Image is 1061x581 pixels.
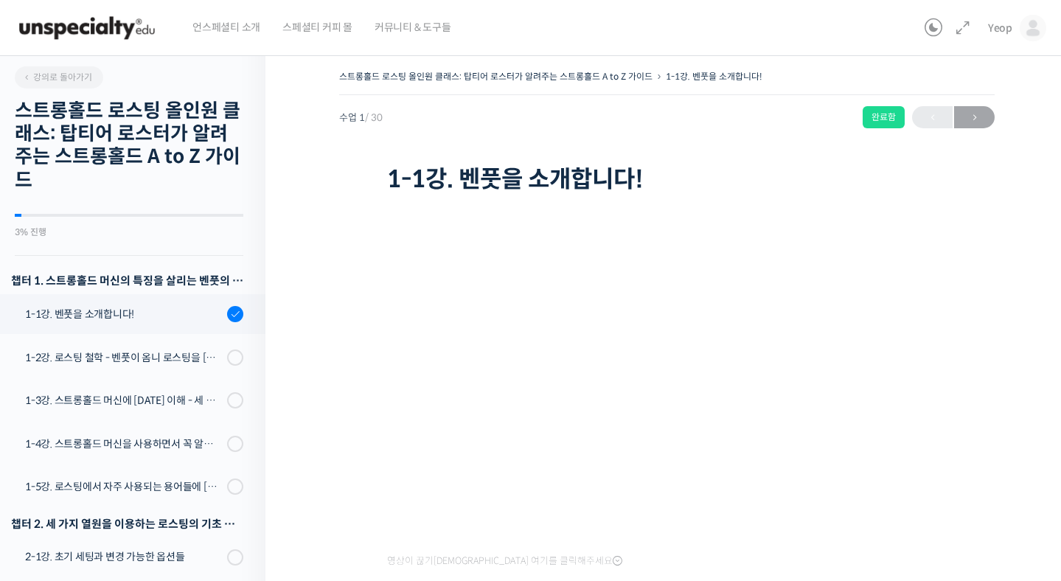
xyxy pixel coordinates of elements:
[25,392,223,408] div: 1-3강. 스트롱홀드 머신에 [DATE] 이해 - 세 가지 열원이 만들어내는 변화
[339,71,653,82] a: 스트롱홀드 로스팅 올인원 클래스: 탑티어 로스터가 알려주는 스트롱홀드 A to Z 가이드
[954,108,995,128] span: →
[25,479,223,495] div: 1-5강. 로스팅에서 자주 사용되는 용어들에 [DATE] 이해
[387,555,622,567] span: 영상이 끊기[DEMOGRAPHIC_DATA] 여기를 클릭해주세요
[22,72,92,83] span: 강의로 돌아가기
[339,113,383,122] span: 수업 1
[954,106,995,128] a: 다음→
[863,106,905,128] div: 완료함
[365,111,383,124] span: / 30
[25,306,223,322] div: 1-1강. 벤풋을 소개합니다!
[988,21,1012,35] span: Yeop
[11,271,243,290] h3: 챕터 1. 스트롱홀드 머신의 특징을 살리는 벤풋의 로스팅 방식
[666,71,762,82] a: 1-1강. 벤풋을 소개합니다!
[25,349,223,366] div: 1-2강. 로스팅 철학 - 벤풋이 옴니 로스팅을 [DATE] 않는 이유
[387,165,947,193] h1: 1-1강. 벤풋을 소개합니다!
[25,549,223,565] div: 2-1강. 초기 세팅과 변경 가능한 옵션들
[25,436,223,452] div: 1-4강. 스트롱홀드 머신을 사용하면서 꼭 알고 있어야 할 유의사항
[11,514,243,534] div: 챕터 2. 세 가지 열원을 이용하는 로스팅의 기초 설계
[15,228,243,237] div: 3% 진행
[15,100,243,192] h2: 스트롱홀드 로스팅 올인원 클래스: 탑티어 로스터가 알려주는 스트롱홀드 A to Z 가이드
[15,66,103,88] a: 강의로 돌아가기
